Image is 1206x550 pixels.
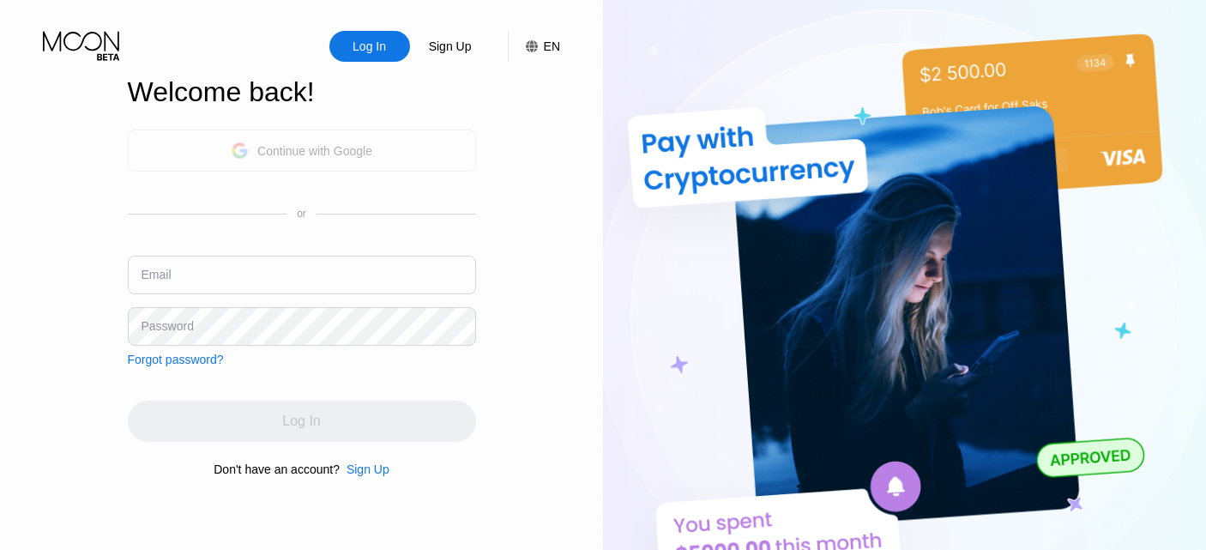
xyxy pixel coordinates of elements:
[544,39,560,53] div: EN
[340,462,389,476] div: Sign Up
[128,130,476,172] div: Continue with Google
[347,462,389,476] div: Sign Up
[329,31,410,62] div: Log In
[427,38,473,55] div: Sign Up
[128,353,224,366] div: Forgot password?
[508,31,560,62] div: EN
[142,319,194,333] div: Password
[351,38,388,55] div: Log In
[410,31,491,62] div: Sign Up
[257,144,372,158] div: Continue with Google
[128,76,476,108] div: Welcome back!
[297,208,306,220] div: or
[142,268,172,281] div: Email
[214,462,340,476] div: Don't have an account?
